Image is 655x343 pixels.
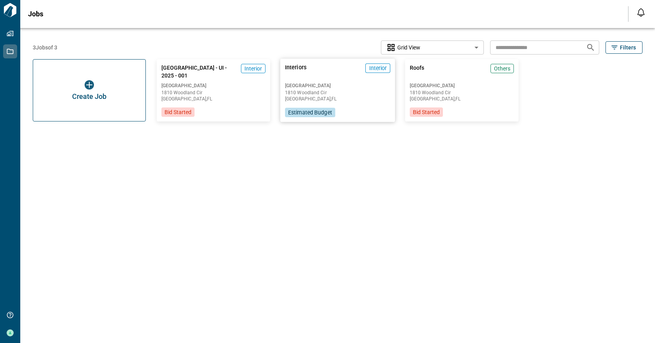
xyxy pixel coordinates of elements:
[244,65,262,72] span: Interior
[161,97,265,101] span: [GEOGRAPHIC_DATA] , FL
[413,108,440,116] span: Bid Started
[494,65,510,72] span: Others
[410,90,513,95] span: 1810 Woodland Cir
[410,83,513,89] span: [GEOGRAPHIC_DATA]
[583,40,598,55] button: Search jobs
[285,90,390,95] span: 1810 Woodland Cir
[28,10,43,18] span: Jobs
[397,44,420,51] span: Grid View
[161,83,265,89] span: [GEOGRAPHIC_DATA]
[605,41,643,54] button: Filters
[635,6,647,19] button: Open notification feed
[410,97,513,101] span: [GEOGRAPHIC_DATA] , FL
[161,90,265,95] span: 1810 Woodland Cir
[288,109,332,116] span: Estimated Budget
[285,83,390,89] span: [GEOGRAPHIC_DATA]
[165,108,191,116] span: Bid Started
[369,64,387,72] span: Interior
[285,63,306,79] span: Interiors
[285,97,390,101] span: [GEOGRAPHIC_DATA] , FL
[620,44,636,51] span: Filters
[72,93,106,100] span: Create Job
[161,64,237,79] span: [GEOGRAPHIC_DATA] - UI - 2025 - 001
[85,80,94,90] img: icon button
[33,44,57,51] span: 3 Jobs of 3
[381,40,484,56] div: Without label
[410,64,424,79] span: Roofs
